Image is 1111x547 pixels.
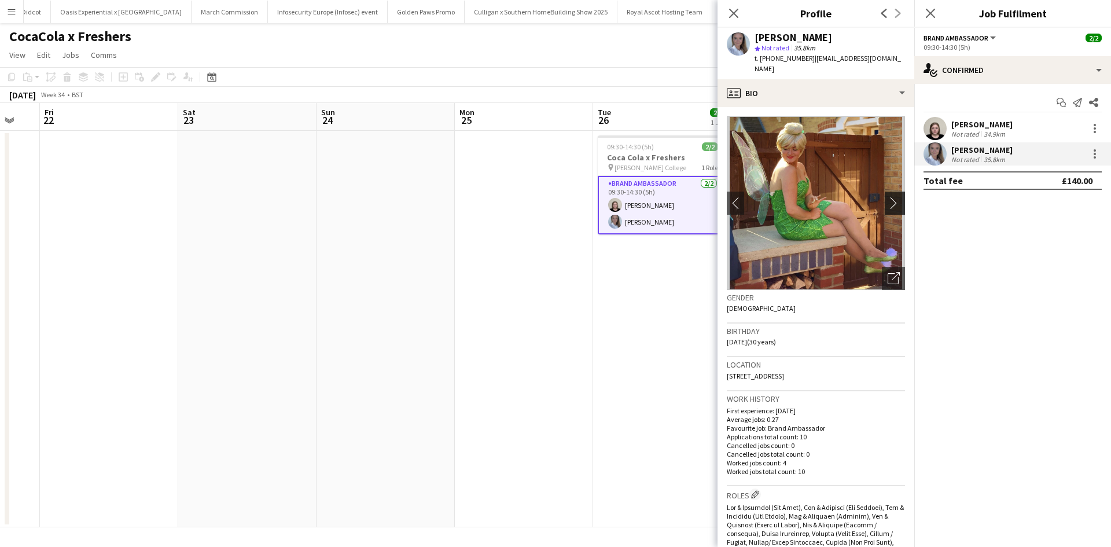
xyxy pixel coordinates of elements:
span: 2/2 [710,108,726,117]
span: Sun [321,107,335,118]
div: £140.00 [1062,175,1092,186]
span: Mon [459,107,474,118]
span: Sat [183,107,196,118]
span: Fri [45,107,54,118]
p: Applications total count: 10 [727,432,905,441]
h3: Location [727,359,905,370]
button: Culligan x Southern HomeBuilding Show 2025 [465,1,617,23]
div: 1 Job [711,118,726,127]
span: 2/2 [702,142,718,151]
button: March Commission [192,1,268,23]
span: [PERSON_NAME] College [615,163,686,172]
button: Oasis Experiential x [GEOGRAPHIC_DATA] [51,1,192,23]
h3: Job Fulfilment [914,6,1111,21]
span: t. [PHONE_NUMBER] [755,54,815,63]
div: 35.8km [981,155,1007,164]
div: [PERSON_NAME] [755,32,832,43]
span: 23 [181,113,196,127]
p: Favourite job: Brand Ambassador [727,424,905,432]
span: 35.8km [792,43,818,52]
p: First experience: [DATE] [727,406,905,415]
span: Week 34 [38,90,67,99]
app-card-role: Brand Ambassador2/209:30-14:30 (5h)[PERSON_NAME][PERSON_NAME] [598,176,727,234]
button: Brand Ambassador [924,34,998,42]
span: | [EMAIL_ADDRESS][DOMAIN_NAME] [755,54,901,73]
span: 24 [319,113,335,127]
span: 2/2 [1086,34,1102,42]
h1: CocaCola x Freshers [9,28,131,45]
span: [STREET_ADDRESS] [727,372,784,380]
div: 34.9km [981,130,1007,138]
p: Cancelled jobs count: 0 [727,441,905,450]
span: Not rated [761,43,789,52]
div: 09:30-14:30 (5h) [924,43,1102,52]
div: BST [72,90,83,99]
span: Jobs [62,50,79,60]
img: Crew avatar or photo [727,116,905,290]
span: [DEMOGRAPHIC_DATA] [727,304,796,313]
div: [DATE] [9,89,36,101]
span: 1 Role [701,163,718,172]
span: Tue [598,107,611,118]
div: [PERSON_NAME] [951,145,1013,155]
p: Average jobs: 0.27 [727,415,905,424]
div: Bio [718,79,914,107]
button: [PERSON_NAME] x Goodwood Festival of Speed [712,1,867,23]
h3: Work history [727,394,905,404]
a: View [5,47,30,63]
h3: Roles [727,489,905,501]
button: Infosecurity Europe (Infosec) event [268,1,388,23]
p: Worked jobs total count: 10 [727,467,905,476]
span: Brand Ambassador [924,34,988,42]
div: Total fee [924,175,963,186]
span: Edit [37,50,50,60]
div: Not rated [951,130,981,138]
span: Comms [91,50,117,60]
h3: Profile [718,6,914,21]
div: Confirmed [914,56,1111,84]
span: 22 [43,113,54,127]
h3: Coca Cola x Freshers [598,152,727,163]
span: View [9,50,25,60]
button: Royal Ascot Hosting Team [617,1,712,23]
button: Golden Paws Promo [388,1,465,23]
a: Comms [86,47,122,63]
p: Cancelled jobs total count: 0 [727,450,905,458]
span: 09:30-14:30 (5h) [607,142,654,151]
a: Jobs [57,47,84,63]
span: [DATE] (30 years) [727,337,776,346]
a: Edit [32,47,55,63]
h3: Gender [727,292,905,303]
p: Worked jobs count: 4 [727,458,905,467]
div: [PERSON_NAME] [951,119,1013,130]
span: 26 [596,113,611,127]
div: Open photos pop-in [882,267,905,290]
span: 25 [458,113,474,127]
app-job-card: 09:30-14:30 (5h)2/2Coca Cola x Freshers [PERSON_NAME] College1 RoleBrand Ambassador2/209:30-14:30... [598,135,727,234]
div: Not rated [951,155,981,164]
h3: Birthday [727,326,905,336]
